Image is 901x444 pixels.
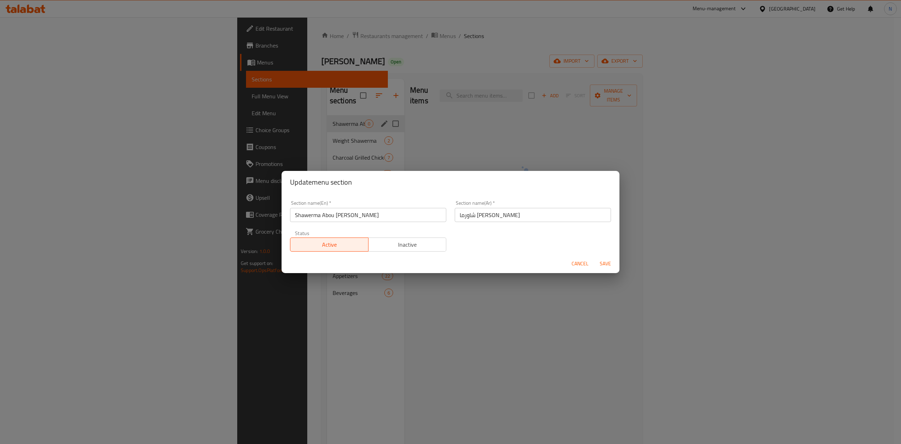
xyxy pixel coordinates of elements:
[597,259,614,268] span: Save
[290,177,611,188] h2: Update menu section
[572,259,588,268] span: Cancel
[290,208,446,222] input: Please enter section name(en)
[594,257,617,270] button: Save
[290,238,368,252] button: Active
[455,208,611,222] input: Please enter section name(ar)
[293,240,366,250] span: Active
[371,240,444,250] span: Inactive
[569,257,591,270] button: Cancel
[368,238,447,252] button: Inactive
